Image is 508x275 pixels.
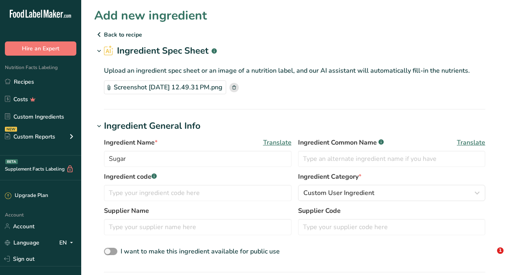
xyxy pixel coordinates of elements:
[104,151,292,167] input: Type your ingredient name here
[59,238,76,247] div: EN
[104,185,292,201] input: Type your ingredient code here
[5,132,55,141] div: Custom Reports
[5,159,18,164] div: BETA
[298,206,486,216] label: Supplier Code
[104,219,292,235] input: Type your supplier name here
[298,185,486,201] button: Custom User Ingredient
[5,192,48,200] div: Upgrade Plan
[121,247,280,256] span: I want to make this ingredient available for public use
[303,188,374,198] span: Custom User Ingredient
[94,30,495,39] p: Back to recipe
[298,138,384,147] span: Ingredient Common Name
[5,127,17,132] div: NEW
[497,247,504,254] span: 1
[298,172,486,182] label: Ingredient Category
[104,80,226,94] div: Screenshot [DATE] 12.49.31 PM.png
[263,138,292,147] span: Translate
[5,236,39,250] a: Language
[457,138,485,147] span: Translate
[298,151,486,167] input: Type an alternate ingredient name if you have
[104,172,292,182] label: Ingredient code
[104,119,201,133] div: Ingredient General Info
[104,206,292,216] label: Supplier Name
[104,138,158,147] span: Ingredient Name
[104,44,217,58] h2: Ingredient Spec Sheet
[298,219,486,235] input: Type your supplier code here
[5,41,76,56] button: Hire an Expert
[480,247,500,267] iframe: Intercom live chat
[94,6,207,25] h1: Add new ingredient
[104,66,485,76] p: Upload an ingredient spec sheet or an image of a nutrition label, and our AI assistant will autom...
